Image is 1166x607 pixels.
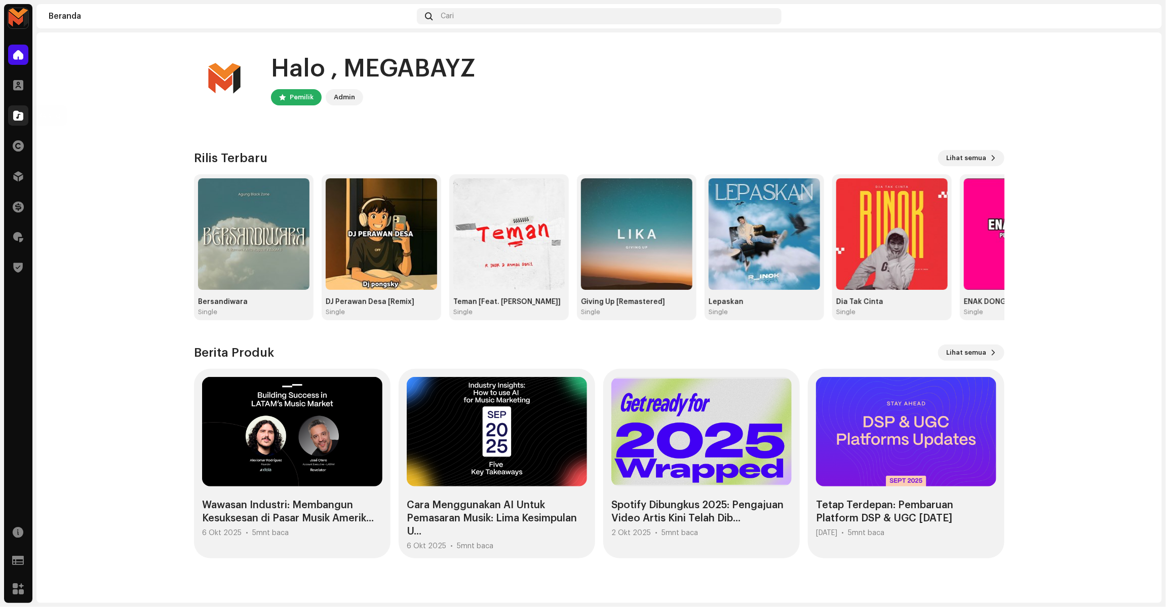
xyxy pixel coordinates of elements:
[202,499,382,525] div: Wawasan Industri: Membangun Kesuksesan di Pasar Musik Amerik...
[666,529,698,537] span: mnt baca
[407,542,446,550] div: 6 Okt 2025
[271,53,476,85] div: Halo , MEGABAYZ
[1134,8,1150,24] img: c80ab357-ad41-45f9-b05a-ac2c454cf3ef
[256,529,289,537] span: mnt baca
[946,148,986,168] span: Lihat semua
[852,529,884,537] span: mnt baca
[202,529,242,537] div: 6 Okt 2025
[655,529,657,537] div: •
[816,529,837,537] div: [DATE]
[836,178,948,290] img: 4e8da7df-9c18-43ff-b017-a5252de7164a
[194,150,267,166] h3: Rilis Terbaru
[8,8,28,28] img: 33c9722d-ea17-4ee8-9e7d-1db241e9a290
[848,529,884,537] div: 5
[816,499,996,525] div: Tetap Terdepan: Pembaruan Platform DSP & UGC [DATE]
[198,308,217,316] div: Single
[581,178,692,290] img: 90fa8160-d3c7-4d88-aeca-683a5a2febde
[441,12,454,20] span: Cari
[246,529,248,537] div: •
[326,298,437,306] div: DJ Perawan Desa [Remix]
[326,308,345,316] div: Single
[461,543,493,550] span: mnt baca
[709,178,820,290] img: f697b172-e885-42db-aafa-1fb2368e03db
[49,12,413,20] div: Beranda
[709,308,728,316] div: Single
[450,542,453,550] div: •
[662,529,698,537] div: 5
[457,542,493,550] div: 5
[453,308,473,316] div: Single
[964,178,1075,290] img: b9bdf2b4-873c-4221-a74e-8e171aa9e27c
[836,298,948,306] div: Dia Tak Cinta
[252,529,289,537] div: 5
[198,178,309,290] img: 0945d843-080f-43d3-ae04-8be5778a687b
[946,343,986,363] span: Lihat semua
[836,308,856,316] div: Single
[194,49,255,109] img: c80ab357-ad41-45f9-b05a-ac2c454cf3ef
[964,298,1075,306] div: ENAK DONG
[938,345,1004,361] button: Lihat semua
[198,298,309,306] div: Bersandiwara
[709,298,820,306] div: Lepaskan
[841,529,844,537] div: •
[581,308,600,316] div: Single
[290,91,314,103] div: Pemilik
[964,308,983,316] div: Single
[611,499,792,525] div: Spotify Dibungkus 2025: Pengajuan Video Artis Kini Telah Dib...
[407,499,587,538] div: Cara Menggunakan AI Untuk Pemasaran Musik: Lima Kesimpulan U...
[334,91,355,103] div: Admin
[194,345,274,361] h3: Berita Produk
[453,178,565,290] img: bb76f7e2-7ac6-4423-8d80-f09ea6765a7e
[938,150,1004,166] button: Lihat semua
[611,529,651,537] div: 2 Okt 2025
[453,298,565,306] div: Teman [Feat. [PERSON_NAME]]
[326,178,437,290] img: 1d285d58-1681-443c-be2f-9a1d1841e130
[581,298,692,306] div: Giving Up [Remastered]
